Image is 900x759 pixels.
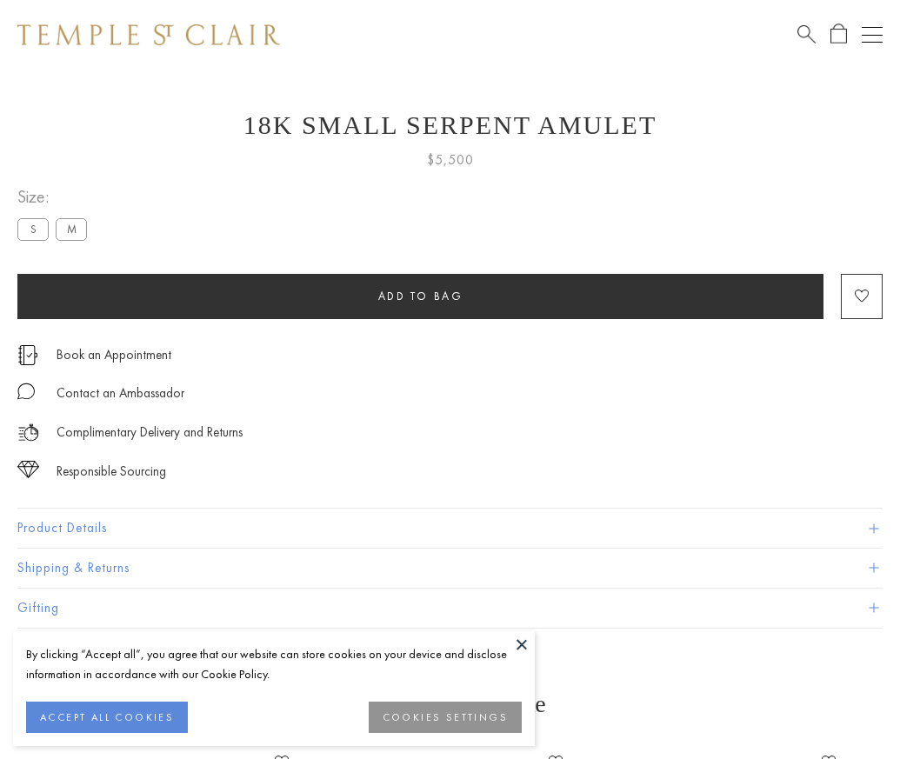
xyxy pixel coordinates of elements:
[17,422,39,443] img: icon_delivery.svg
[17,383,35,400] img: MessageIcon-01_2.svg
[17,218,49,240] label: S
[830,23,847,45] a: Open Shopping Bag
[17,549,883,588] button: Shipping & Returns
[56,218,87,240] label: M
[17,24,280,45] img: Temple St. Clair
[427,149,474,171] span: $5,500
[797,23,816,45] a: Search
[17,183,94,211] span: Size:
[862,24,883,45] button: Open navigation
[57,461,166,483] div: Responsible Sourcing
[17,274,823,319] button: Add to bag
[26,702,188,733] button: ACCEPT ALL COOKIES
[17,589,883,628] button: Gifting
[57,422,243,443] p: Complimentary Delivery and Returns
[378,289,463,303] span: Add to bag
[57,345,171,364] a: Book an Appointment
[369,702,522,733] button: COOKIES SETTINGS
[57,383,184,404] div: Contact an Ambassador
[17,345,38,365] img: icon_appointment.svg
[17,509,883,548] button: Product Details
[17,110,883,140] h1: 18K Small Serpent Amulet
[26,644,522,684] div: By clicking “Accept all”, you agree that our website can store cookies on your device and disclos...
[17,461,39,478] img: icon_sourcing.svg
